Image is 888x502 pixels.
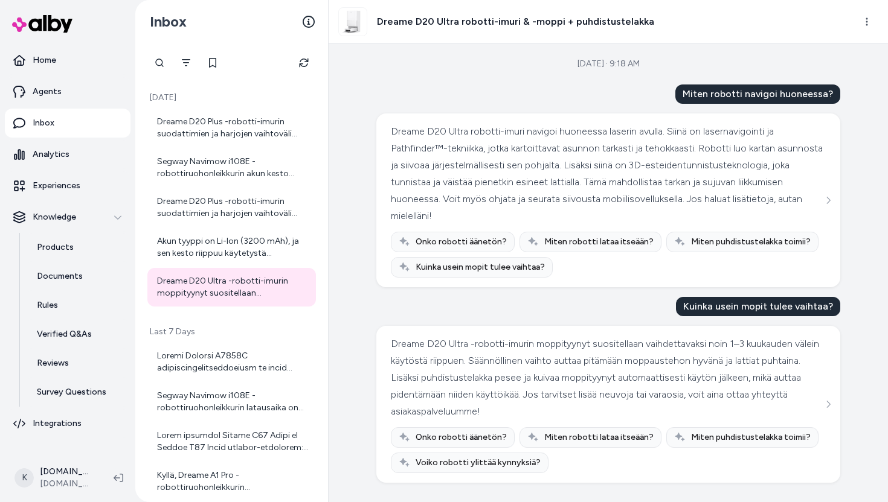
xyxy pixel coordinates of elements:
a: Segway Navimow i108E -robottiruohonleikkurin latausaika on noin 90 minuuttia. Tämän jälkeen robot... [147,383,316,421]
p: Verified Q&As [37,328,92,340]
span: Miten puhdistustelakka toimii? [691,431,811,443]
div: Dreame D20 Ultra robotti-imuri navigoi huoneessa laserin avulla. Siinä on lasernavigointi ja Path... [391,123,823,224]
a: Reviews [25,349,130,378]
span: Onko robotti äänetön? [416,236,507,248]
p: Integrations [33,418,82,430]
a: Products [25,233,130,262]
div: Dreame D20 Ultra -robotti-imurin moppityynyt suositellaan vaihdettavaksi noin 1–3 kuukauden välei... [391,335,823,420]
span: K [14,468,34,488]
p: Agents [33,86,62,98]
a: Rules [25,291,130,320]
div: Lorem ipsumdol Sitame C67 Adipi el Seddoe T87 Incid utlabor-etdolorem: | Aliquaenim | Admini V37 ... [157,430,309,454]
div: Kyllä, Dreame A1 Pro -robottiruohonleikkurin leikkuukorkeutta voi säätää mobiilisovelluksella säh... [157,469,309,494]
p: Products [37,241,74,253]
button: Knowledge [5,203,130,232]
button: Refresh [292,51,316,75]
div: Kuinka usein mopit tulee vaihtaa? [676,297,840,316]
img: Dreame_D20_Ultra_main_white_1.jpg [339,8,367,36]
p: Experiences [33,180,80,192]
div: [DATE] · 9:18 AM [578,58,640,70]
h3: Dreame D20 Ultra robotti-imuri & -moppi + puhdistustelakka [377,14,654,29]
div: Dreame D20 Plus -robotti-imurin suodattimien ja harjojen vaihtoväli riippuu käytöstä, mutta yleis... [157,195,309,220]
a: Analytics [5,140,130,169]
button: See more [821,397,835,411]
p: Reviews [37,357,69,369]
a: Survey Questions [25,378,130,407]
div: Akun tyyppi on Li-Ion (3200 mAh), ja sen kesto riippuu käytetystä imutehosta ja siivottavasta alu... [157,235,309,259]
a: Experiences [5,171,130,200]
p: Rules [37,299,58,311]
h2: Inbox [150,13,187,31]
a: Dreame D20 Plus -robotti-imurin suodattimien ja harjojen vaihtoväli riippuu käytöstä, mutta yleis... [147,109,316,147]
button: K[DOMAIN_NAME] Shopify[DOMAIN_NAME] [7,459,104,497]
div: Miten robotti navigoi huoneessa? [675,84,840,104]
button: See more [821,193,835,208]
img: alby Logo [12,15,72,33]
a: Lorem ipsumdol Sitame C67 Adipi el Seddoe T87 Incid utlabor-etdolorem: | Aliquaenim | Admini V37 ... [147,422,316,461]
p: Home [33,54,56,66]
a: Agents [5,77,130,106]
a: Inbox [5,109,130,138]
span: Onko robotti äänetön? [416,431,507,443]
span: Miten robotti lataa itseään? [544,236,654,248]
div: Loremi Dolorsi A7858C adipiscingelitseddoeiusm te incid utlaboree doloremagnaal, enima minimve qu... [157,350,309,374]
a: Kyllä, Dreame A1 Pro -robottiruohonleikkurin leikkuukorkeutta voi säätää mobiilisovelluksella säh... [147,462,316,501]
p: Inbox [33,117,54,129]
div: Dreame D20 Ultra -robotti-imurin moppityynyt suositellaan vaihdettavaksi noin 1–3 kuukauden välei... [157,275,309,299]
p: [DOMAIN_NAME] Shopify [40,466,94,478]
span: Miten puhdistustelakka toimii? [691,236,811,248]
span: Voiko robotti ylittää kynnyksiä? [416,457,541,469]
div: Dreame D20 Plus -robotti-imurin suodattimien ja harjojen vaihtoväli riippuu käytöstä, mutta yleis... [157,116,309,140]
a: Dreame D20 Ultra -robotti-imurin moppityynyt suositellaan vaihdettavaksi noin 1–3 kuukauden välei... [147,268,316,307]
a: Home [5,46,130,75]
span: Kuinka usein mopit tulee vaihtaa? [416,261,545,273]
a: Verified Q&As [25,320,130,349]
p: Knowledge [33,211,76,223]
a: Loremi Dolorsi A7858C adipiscingelitseddoeiusm te incid utlaboree doloremagnaal, enima minimve qu... [147,343,316,381]
p: Documents [37,270,83,282]
p: Survey Questions [37,386,106,398]
span: Miten robotti lataa itseään? [544,431,654,443]
div: Segway Navimow i108E -robottiruohonleikkurin latausaika on noin 90 minuuttia. Tämän jälkeen robot... [157,390,309,414]
p: Last 7 Days [147,326,316,338]
p: [DATE] [147,92,316,104]
a: Akun tyyppi on Li-Ion (3200 mAh), ja sen kesto riippuu käytetystä imutehosta ja siivottavasta alu... [147,228,316,267]
div: Segway Navimow i108E -robottiruohonleikkurin akun kesto leikkuussa riippuu käytöstä ja nurmikon o... [157,156,309,180]
span: [DOMAIN_NAME] [40,478,94,490]
a: Segway Navimow i108E -robottiruohonleikkurin akun kesto leikkuussa riippuu käytöstä ja nurmikon o... [147,148,316,187]
a: Documents [25,262,130,291]
a: Dreame D20 Plus -robotti-imurin suodattimien ja harjojen vaihtoväli riippuu käytöstä, mutta yleis... [147,188,316,227]
a: Integrations [5,409,130,438]
p: Analytics [33,148,69,160]
button: Filter [174,51,198,75]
